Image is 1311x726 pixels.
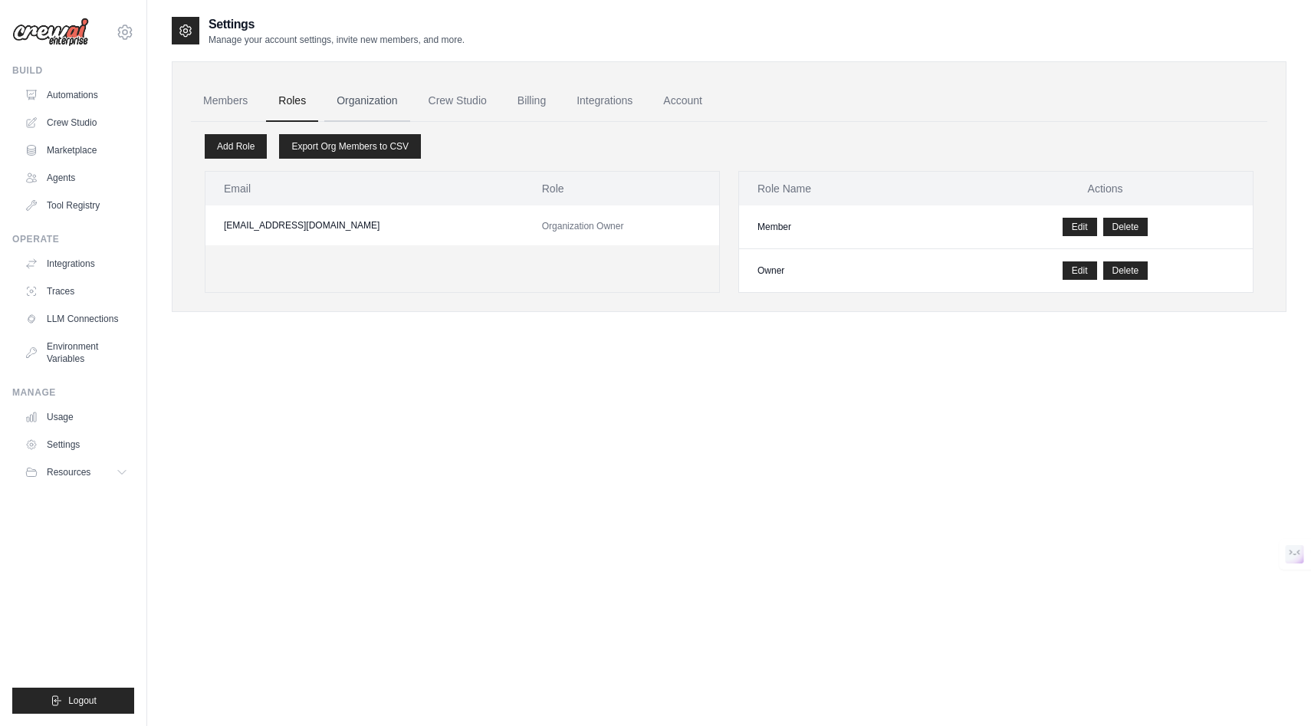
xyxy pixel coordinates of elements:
div: Manage [12,386,134,399]
a: Roles [266,80,318,122]
a: Automations [18,83,134,107]
a: Edit [1063,261,1097,280]
span: Logout [68,695,97,707]
button: Resources [18,460,134,485]
a: Traces [18,279,134,304]
th: Email [205,172,524,205]
button: Delete [1103,218,1148,236]
span: Organization Owner [542,221,624,232]
a: Settings [18,432,134,457]
a: Add Role [205,134,267,159]
a: LLM Connections [18,307,134,331]
td: Owner [739,249,958,293]
div: Build [12,64,134,77]
a: Tool Registry [18,193,134,218]
th: Actions [958,172,1253,205]
a: Integrations [18,251,134,276]
div: Operate [12,233,134,245]
a: Export Org Members to CSV [279,134,421,159]
button: Delete [1103,261,1148,280]
td: [EMAIL_ADDRESS][DOMAIN_NAME] [205,205,524,245]
th: Role [524,172,719,205]
a: Integrations [564,80,645,122]
span: Resources [47,466,90,478]
a: Crew Studio [416,80,499,122]
a: Organization [324,80,409,122]
a: Crew Studio [18,110,134,135]
a: Billing [505,80,558,122]
a: Edit [1063,218,1097,236]
p: Manage your account settings, invite new members, and more. [209,34,465,46]
a: Environment Variables [18,334,134,371]
img: Logo [12,18,89,47]
a: Account [651,80,715,122]
td: Member [739,205,958,249]
th: Role Name [739,172,958,205]
a: Members [191,80,260,122]
a: Usage [18,405,134,429]
a: Agents [18,166,134,190]
a: Marketplace [18,138,134,163]
h2: Settings [209,15,465,34]
button: Logout [12,688,134,714]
